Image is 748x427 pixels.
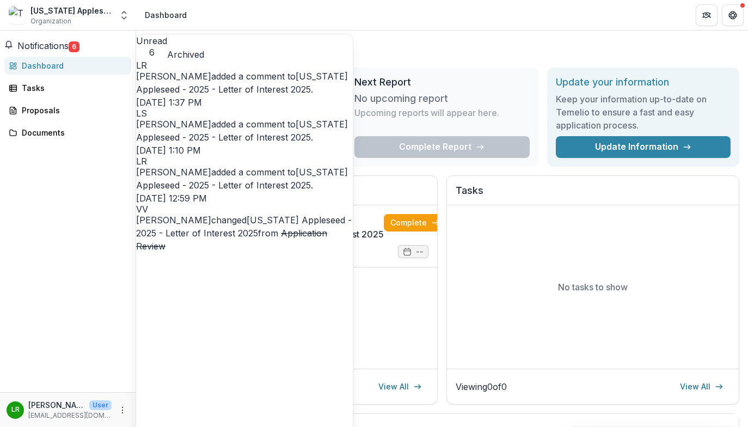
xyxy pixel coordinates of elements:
[89,400,112,410] p: User
[22,127,122,138] div: Documents
[136,118,353,144] p: added a comment to .
[136,215,211,225] span: [PERSON_NAME]
[4,39,79,52] button: Notifications6
[145,39,739,59] h1: Dashboard
[556,93,731,132] h3: Keep your information up-to-date on Temelio to ensure a fast and easy application process.
[136,192,353,205] p: [DATE] 12:59 PM
[136,144,353,157] p: [DATE] 1:10 PM
[28,399,85,411] p: [PERSON_NAME]
[136,167,211,178] span: [PERSON_NAME]
[384,214,446,231] a: Complete
[136,96,353,109] p: [DATE] 1:37 PM
[30,16,71,26] span: Organization
[136,109,353,118] div: Lauren Scott
[136,166,353,192] p: added a comment to .
[556,76,731,88] h2: Update your information
[136,71,211,82] span: [PERSON_NAME]
[136,205,353,213] div: Vivian Victoria
[22,82,122,94] div: Tasks
[140,7,191,23] nav: breadcrumb
[145,9,187,21] div: Dashboard
[456,185,730,205] h2: Tasks
[30,5,112,16] div: [US_STATE] Appleseed
[22,105,122,116] div: Proposals
[372,378,428,395] a: View All
[22,60,122,71] div: Dashboard
[11,406,20,413] div: Laura Robinson
[136,70,353,96] p: added a comment to .
[136,47,167,58] span: 6
[136,61,353,70] div: Laura Robinson
[673,378,730,395] a: View All
[4,124,131,142] a: Documents
[17,40,69,51] span: Notifications
[558,280,628,294] p: No tasks to show
[116,404,129,417] button: More
[4,79,131,97] a: Tasks
[4,101,131,119] a: Proposals
[136,119,211,130] span: [PERSON_NAME]
[117,4,132,26] button: Open entity switcher
[136,34,167,58] button: Unread
[696,4,718,26] button: Partners
[354,76,529,88] h2: Next Report
[354,93,448,105] h3: No upcoming report
[556,136,731,158] a: Update Information
[354,106,499,119] p: Upcoming reports will appear here.
[28,411,112,420] p: [EMAIL_ADDRESS][DOMAIN_NAME]
[9,7,26,24] img: Texas Appleseed
[136,157,353,166] div: Laura Robinson
[722,4,744,26] button: Get Help
[69,41,79,52] span: 6
[167,48,204,61] button: Archived
[4,57,131,75] a: Dashboard
[456,380,507,393] p: Viewing 0 of 0
[154,228,384,241] a: [US_STATE] Appleseed - 2025 - Letter of Interest 2025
